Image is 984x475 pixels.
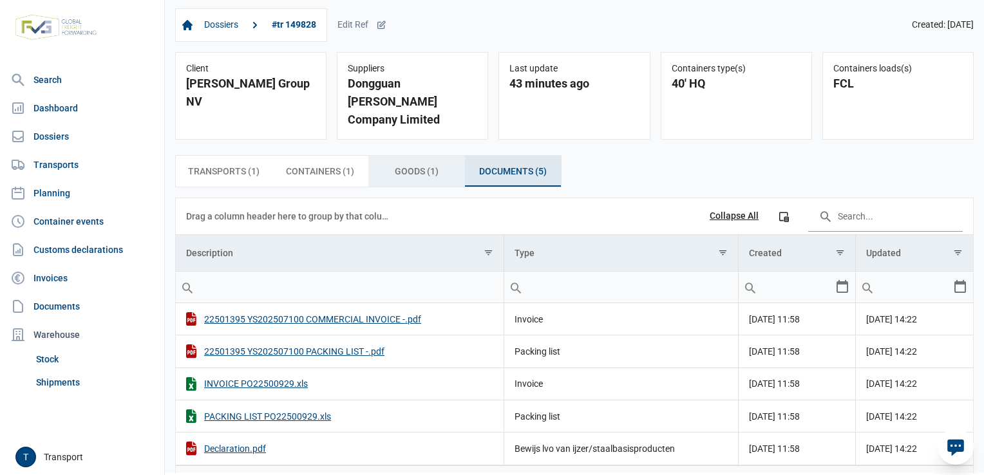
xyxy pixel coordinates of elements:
span: [DATE] 14:22 [866,346,917,357]
div: Description [186,248,233,258]
span: Documents (5) [479,163,547,179]
input: Filter cell [504,272,738,303]
td: Filter cell [504,271,738,303]
span: Show filter options for column 'Updated' [953,248,963,257]
div: Transport [15,447,156,467]
div: Data grid toolbar [186,198,963,234]
div: Client [186,63,316,75]
span: Created: [DATE] [912,19,974,31]
span: Containers (1) [286,163,354,179]
a: Shipments [31,371,159,394]
div: Select [952,272,968,303]
td: Column Type [504,235,738,272]
a: Invoices [5,265,159,291]
span: [DATE] 14:22 [866,314,917,324]
div: Suppliers [348,63,477,75]
div: Drag a column header here to group by that column [186,206,393,227]
span: [DATE] 14:22 [866,411,917,422]
span: [DATE] 11:58 [749,314,800,324]
td: Filter cell [176,271,504,303]
a: Transports [5,152,159,178]
div: Containers loads(s) [833,63,963,75]
span: [DATE] 11:58 [749,346,800,357]
img: FVG - Global freight forwarding [10,10,102,45]
div: Dongguan [PERSON_NAME] Company Limited [348,75,477,129]
td: Filter cell [738,271,856,303]
div: Edit Ref [337,19,386,31]
div: INVOICE PO22500929.xls [186,377,493,391]
td: Column Description [176,235,504,272]
span: Show filter options for column 'Created' [835,248,845,257]
span: Show filter options for column 'Type' [718,248,728,257]
td: Packing list [504,400,738,432]
div: Select [835,272,850,303]
span: [DATE] 14:22 [866,378,917,389]
td: Filter cell [856,271,973,303]
div: Warehouse [5,322,159,348]
span: Transports (1) [188,163,260,179]
div: 40' HQ [672,75,801,93]
div: 22501395 YS202507100 PACKING LIST -.pdf [186,344,493,358]
div: Containers type(s) [672,63,801,75]
div: Created [749,248,782,258]
span: Show filter options for column 'Description' [484,248,493,257]
div: Collapse All [710,210,759,222]
a: Search [5,67,159,93]
div: Updated [866,248,901,258]
div: FCL [833,75,963,93]
td: Invoice [504,303,738,335]
div: Search box [739,272,762,303]
a: Customs declarations [5,237,159,263]
button: T [15,447,36,467]
input: Filter cell [739,272,835,303]
div: Column Chooser [772,205,795,228]
td: Column Updated [856,235,973,272]
span: [DATE] 11:58 [749,443,800,454]
span: [DATE] 11:58 [749,378,800,389]
a: Stock [31,348,159,371]
a: Container events [5,209,159,234]
div: 43 minutes ago [509,75,639,93]
div: Search box [504,272,527,303]
div: Last update [509,63,639,75]
a: Planning [5,180,159,206]
a: #tr 149828 [267,14,321,36]
td: Invoice [504,368,738,400]
a: Dashboard [5,95,159,121]
div: 22501395 YS202507100 COMMERCIAL INVOICE -.pdf [186,312,493,326]
td: Packing list [504,335,738,368]
span: [DATE] 11:58 [749,411,800,422]
input: Search in the data grid [808,201,963,232]
div: PACKING LIST PO22500929.xls [186,409,493,423]
a: Documents [5,293,159,319]
div: Type [515,248,535,258]
td: Bewijs lvo van ijzer/staalbasisproducten [504,433,738,465]
div: [PERSON_NAME] Group NV [186,75,316,111]
input: Filter cell [176,272,504,303]
div: Declaration.pdf [186,442,493,455]
div: Search box [176,272,199,303]
input: Filter cell [856,272,952,303]
div: Search box [856,272,879,303]
span: [DATE] 14:22 [866,443,917,454]
a: Dossiers [199,14,243,36]
td: Column Created [738,235,856,272]
a: Dossiers [5,124,159,149]
span: Goods (1) [395,163,439,179]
